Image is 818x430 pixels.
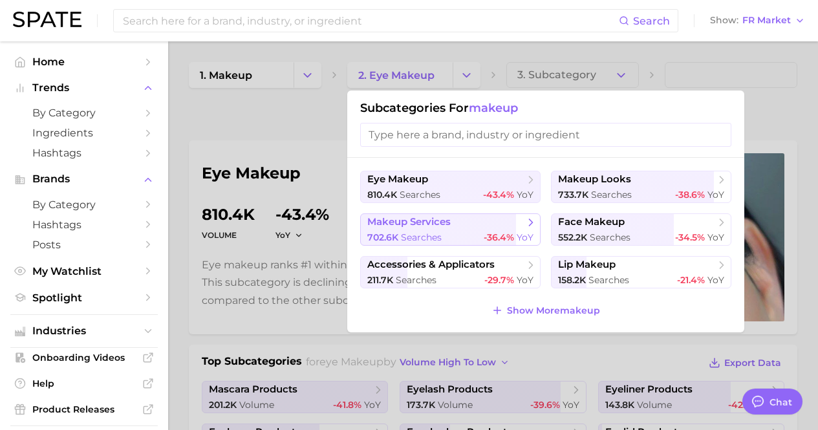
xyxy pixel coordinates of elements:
span: Brands [32,173,136,185]
span: 733.7k [558,189,588,200]
span: YoY [707,189,724,200]
span: -21.4% [677,274,705,286]
span: Industries [32,325,136,337]
button: Show Moremakeup [488,301,603,319]
button: ShowFR Market [707,12,808,29]
button: makeup looks733.7k searches-38.6% YoY [551,171,731,203]
a: by Category [10,195,158,215]
span: Search [633,15,670,27]
input: Search here for a brand, industry, or ingredient [122,10,619,32]
span: 702.6k [367,231,398,243]
span: 810.4k [367,189,397,200]
span: Hashtags [32,219,136,231]
span: YoY [707,274,724,286]
span: 211.7k [367,274,393,286]
a: Help [10,374,158,393]
a: Hashtags [10,143,158,163]
span: YoY [517,274,533,286]
span: Product Releases [32,403,136,415]
span: makeup looks [558,173,631,186]
span: Show [710,17,738,24]
span: searches [401,231,442,243]
span: Onboarding Videos [32,352,136,363]
span: by Category [32,199,136,211]
button: accessories & applicators211.7k searches-29.7% YoY [360,256,541,288]
span: makeup [469,101,518,115]
span: -36.4% [484,231,514,243]
a: Posts [10,235,158,255]
button: face makeup552.2k searches-34.5% YoY [551,213,731,246]
span: Ingredients [32,127,136,139]
span: -43.4% [483,189,514,200]
span: Home [32,56,136,68]
span: makeup services [367,216,451,228]
span: by Category [32,107,136,119]
span: My Watchlist [32,265,136,277]
span: -38.6% [675,189,705,200]
span: -29.7% [484,274,514,286]
span: YoY [707,231,724,243]
span: YoY [517,231,533,243]
span: 158.2k [558,274,586,286]
a: Home [10,52,158,72]
span: searches [591,189,632,200]
a: by Category [10,103,158,123]
button: Industries [10,321,158,341]
a: Product Releases [10,400,158,419]
button: eye makeup810.4k searches-43.4% YoY [360,171,541,203]
span: Hashtags [32,147,136,159]
span: Posts [32,239,136,251]
span: eye makeup [367,173,428,186]
a: My Watchlist [10,261,158,281]
span: searches [588,274,629,286]
span: face makeup [558,216,625,228]
a: Hashtags [10,215,158,235]
a: Ingredients [10,123,158,143]
button: lip makeup158.2k searches-21.4% YoY [551,256,731,288]
a: Onboarding Videos [10,348,158,367]
button: Brands [10,169,158,189]
span: searches [590,231,630,243]
h1: Subcategories for [360,101,731,115]
a: Spotlight [10,288,158,308]
span: Spotlight [32,292,136,304]
span: YoY [517,189,533,200]
span: searches [396,274,436,286]
span: -34.5% [675,231,705,243]
span: accessories & applicators [367,259,495,271]
input: Type here a brand, industry or ingredient [360,123,731,147]
span: FR Market [742,17,791,24]
span: 552.2k [558,231,587,243]
button: Trends [10,78,158,98]
button: makeup services702.6k searches-36.4% YoY [360,213,541,246]
span: Trends [32,82,136,94]
span: lip makeup [558,259,616,271]
span: searches [400,189,440,200]
img: SPATE [13,12,81,27]
span: Show More makeup [507,305,600,316]
span: Help [32,378,136,389]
